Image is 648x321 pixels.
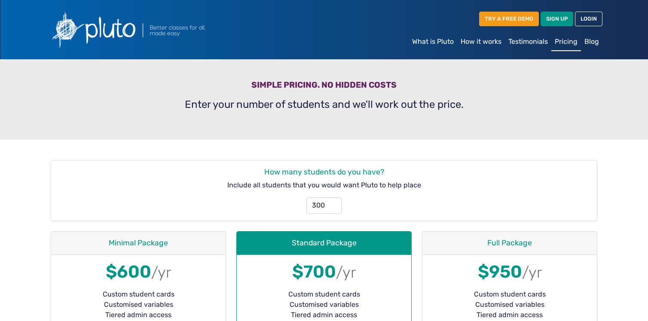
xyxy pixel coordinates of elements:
a: SIGN UP [541,12,573,26]
a: TRY A FREE DEMO [479,12,539,26]
h4: Full Package [429,238,590,248]
small: /yr [522,263,542,281]
li: Tiered admin access [244,310,404,320]
small: /yr [336,263,356,281]
h4: Minimal Package [58,238,219,248]
h4: Standard Package [244,238,404,248]
small: /yr [151,263,171,281]
a: How it works [457,33,505,50]
h1: $600 [58,262,219,282]
a: Testimonials [505,33,551,50]
img: Pluto logo with the text Better classes for all, made easy [46,7,252,52]
li: Tiered admin access [58,310,219,320]
h1: $700 [244,262,404,282]
li: Customised variables [244,300,404,310]
li: Custom student cards [58,289,219,300]
li: Tiered admin access [429,310,590,320]
a: Blog [581,33,602,50]
h1: $950 [429,262,590,282]
h3: Simple pricing. No hidden costs [51,80,597,93]
div: Include all students that you would want Pluto to help place [51,161,597,220]
li: Customised variables [429,300,590,310]
h4: How many students do you have? [58,168,590,177]
a: Pricing [551,33,581,51]
a: LOGIN [575,12,602,26]
li: Custom student cards [429,289,590,300]
p: Enter your number of students and we'll work out the price. [51,97,597,112]
a: What is Pluto [409,33,457,50]
li: Custom student cards [244,289,404,300]
li: Customised variables [58,300,219,310]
